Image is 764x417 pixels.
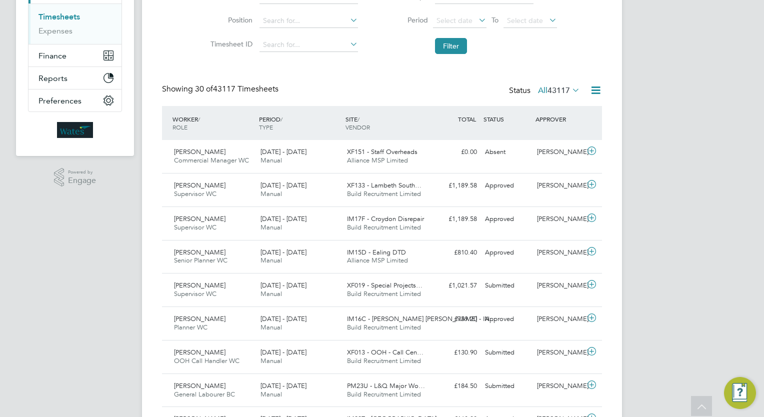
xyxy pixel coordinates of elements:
span: XF151 - Staff Overheads [347,147,417,156]
div: £1,021.57 [429,277,481,294]
span: Powered by [68,168,96,176]
button: Filter [435,38,467,54]
div: Timesheets [28,3,121,44]
div: Showing [162,84,280,94]
span: Supervisor WC [174,289,216,298]
a: Timesheets [38,12,80,21]
span: [DATE] - [DATE] [260,147,306,156]
div: [PERSON_NAME] [533,244,585,261]
span: Finance [38,51,66,60]
div: Absent [481,144,533,160]
div: STATUS [481,110,533,128]
input: Search for... [259,14,358,28]
label: Period [383,15,428,24]
div: SITE [343,110,429,136]
div: [PERSON_NAME] [533,378,585,394]
a: Expenses [38,26,72,35]
div: Status [509,84,582,98]
span: [DATE] - [DATE] [260,348,306,356]
div: £130.90 [429,344,481,361]
div: Approved [481,244,533,261]
span: To [488,13,501,26]
span: Alliance MSP Limited [347,156,408,164]
span: 43117 [547,85,570,95]
span: 30 of [195,84,213,94]
button: Finance [28,44,121,66]
span: ROLE [172,123,187,131]
div: [PERSON_NAME] [533,311,585,327]
div: £1,189.58 [429,177,481,194]
span: Manual [260,256,282,264]
span: Manual [260,156,282,164]
span: Engage [68,176,96,185]
span: [PERSON_NAME] [174,381,225,390]
span: XF133 - Lambeth South… [347,181,421,189]
span: VENDOR [345,123,370,131]
span: / [357,115,359,123]
span: Build Recruitment Limited [347,390,421,398]
div: Approved [481,177,533,194]
div: [PERSON_NAME] [533,211,585,227]
span: PM23U - L&Q Major Wo… [347,381,425,390]
span: [DATE] - [DATE] [260,314,306,323]
span: Alliance MSP Limited [347,256,408,264]
div: £759.20 [429,311,481,327]
span: 43117 Timesheets [195,84,278,94]
span: General Labourer BC [174,390,235,398]
span: [PERSON_NAME] [174,314,225,323]
span: Preferences [38,96,81,105]
button: Reports [28,67,121,89]
span: [PERSON_NAME] [174,281,225,289]
span: Manual [260,223,282,231]
div: £1,189.58 [429,211,481,227]
label: All [538,85,580,95]
span: [PERSON_NAME] [174,147,225,156]
span: OOH Call Handler WC [174,356,239,365]
button: Engage Resource Center [724,377,756,409]
span: Supervisor WC [174,189,216,198]
a: Powered byEngage [54,168,96,187]
span: / [198,115,200,123]
span: IM17F - Croydon Disrepair [347,214,424,223]
span: Planner WC [174,323,207,331]
div: Approved [481,311,533,327]
div: [PERSON_NAME] [533,277,585,294]
span: Senior Planner WC [174,256,227,264]
div: £0.00 [429,144,481,160]
div: Submitted [481,378,533,394]
div: £184.50 [429,378,481,394]
span: Build Recruitment Limited [347,189,421,198]
span: Select date [436,16,472,25]
a: Go to home page [28,122,122,138]
span: IM16C - [PERSON_NAME] [PERSON_NAME] - IN… [347,314,496,323]
span: [DATE] - [DATE] [260,248,306,256]
input: Search for... [259,38,358,52]
span: Manual [260,323,282,331]
span: XF013 - OOH - Call Cen… [347,348,423,356]
button: Preferences [28,89,121,111]
span: Manual [260,189,282,198]
span: Build Recruitment Limited [347,356,421,365]
img: wates-logo-retina.png [57,122,93,138]
div: PERIOD [256,110,343,136]
div: Submitted [481,344,533,361]
div: £810.40 [429,244,481,261]
span: Build Recruitment Limited [347,289,421,298]
div: WORKER [170,110,256,136]
span: Reports [38,73,67,83]
span: Commercial Manager WC [174,156,249,164]
span: IM15D - Ealing DTD [347,248,406,256]
span: [PERSON_NAME] [174,181,225,189]
span: Select date [507,16,543,25]
span: [DATE] - [DATE] [260,181,306,189]
div: Approved [481,211,533,227]
span: Build Recruitment Limited [347,223,421,231]
div: [PERSON_NAME] [533,177,585,194]
span: [DATE] - [DATE] [260,381,306,390]
div: [PERSON_NAME] [533,144,585,160]
span: [DATE] - [DATE] [260,214,306,223]
span: Build Recruitment Limited [347,323,421,331]
label: Position [207,15,252,24]
label: Timesheet ID [207,39,252,48]
div: [PERSON_NAME] [533,344,585,361]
